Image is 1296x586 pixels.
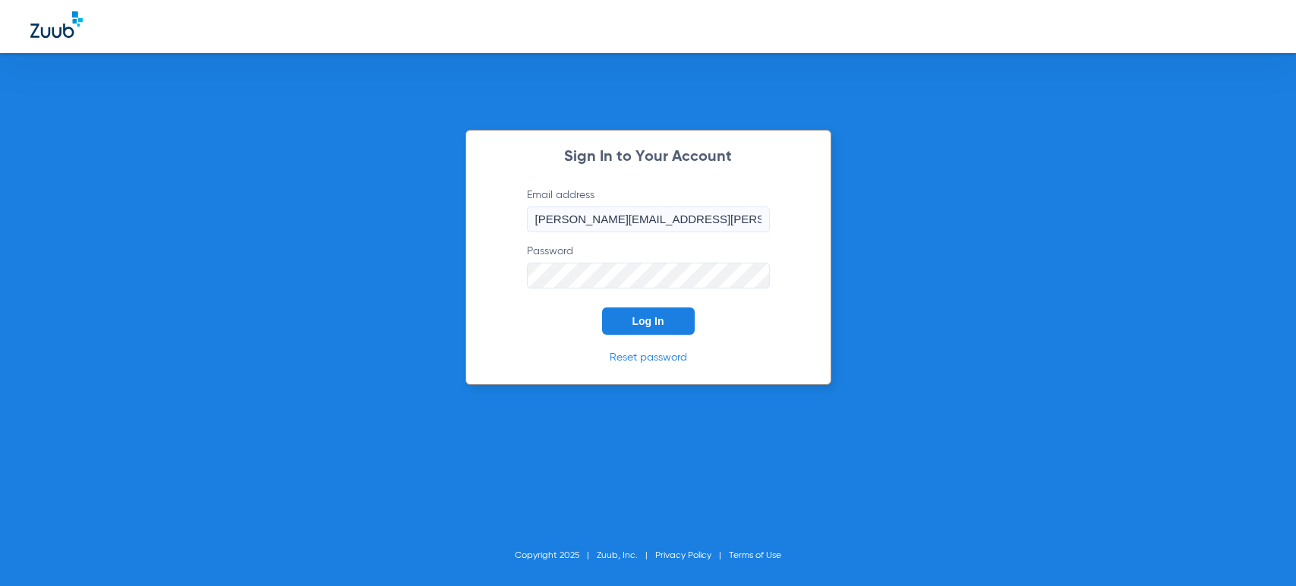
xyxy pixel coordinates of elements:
a: Privacy Policy [655,551,711,560]
iframe: Chat Widget [1220,513,1296,586]
label: Password [527,244,770,288]
button: Log In [602,307,695,335]
span: Log In [632,315,664,327]
input: Password [527,263,770,288]
a: Terms of Use [729,551,781,560]
a: Reset password [610,352,687,363]
img: Zuub Logo [30,11,83,38]
input: Email address [527,206,770,232]
li: Copyright 2025 [515,548,597,563]
h2: Sign In to Your Account [504,150,793,165]
label: Email address [527,187,770,232]
li: Zuub, Inc. [597,548,655,563]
